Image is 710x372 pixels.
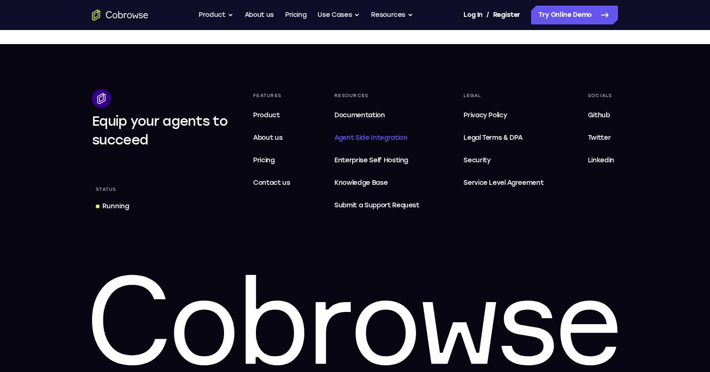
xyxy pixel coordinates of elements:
[334,200,419,211] span: Submit a Support Request
[107,8,247,278] iframe: remote-screen
[249,151,294,170] a: Pricing
[584,129,618,147] a: Twitter
[249,174,294,192] a: Contact us
[331,89,423,102] div: Resources
[463,6,482,24] a: Log In
[177,286,197,307] button: Remote control
[249,106,294,125] a: Product
[334,179,387,187] span: Knowledge Base
[122,286,143,307] button: Annotations color
[225,286,255,307] button: End session
[588,134,611,142] span: Twitter
[249,89,294,102] div: Features
[245,6,274,24] a: About us
[158,286,173,307] button: Drawing tools menu
[371,6,413,24] button: Resources
[460,129,547,147] a: Legal Terms & DPA
[92,113,228,148] span: Equip your agents to succeed
[460,89,547,102] div: Legal
[463,177,543,189] span: Service Level Agreement
[531,6,618,24] a: Try Online Demo
[460,106,547,125] a: Privacy Policy
[253,111,280,119] span: Product
[463,156,490,164] span: Security
[92,198,133,215] a: Running
[140,286,161,307] button: Disappearing ink
[92,9,148,21] a: Go to the home page
[327,287,346,306] button: Device info
[253,134,282,142] span: About us
[253,156,275,164] span: Pricing
[588,111,610,119] span: Github
[588,156,614,164] span: Linkedin
[460,151,547,170] a: Security
[98,286,118,307] button: Laser pointer
[199,6,233,24] button: Product
[331,106,423,125] a: Documentation
[331,129,423,147] a: Agent Side Integration
[460,174,547,192] a: Service Level Agreement
[285,6,307,24] a: Pricing
[8,292,26,300] span: 02:18
[334,155,419,166] span: Enterprise Self Hosting
[486,9,489,21] span: /
[334,111,385,119] span: Documentation
[463,111,507,119] span: Privacy Policy
[584,89,618,102] div: Socials
[331,174,423,192] a: Knowledge Base
[584,106,618,125] a: Github
[253,179,290,187] span: Contact us
[493,6,520,24] a: Register
[249,129,294,147] a: About us
[331,196,423,215] a: Submit a Support Request
[201,286,222,307] button: Full device
[92,183,120,196] div: Status
[584,151,618,170] a: Linkedin
[317,6,360,24] button: Use Cases
[102,202,129,211] div: Running
[308,287,327,306] a: Popout
[463,134,522,142] span: Legal Terms & DPA
[331,151,423,170] a: Enterprise Self Hosting
[334,132,419,144] span: Agent Side Integration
